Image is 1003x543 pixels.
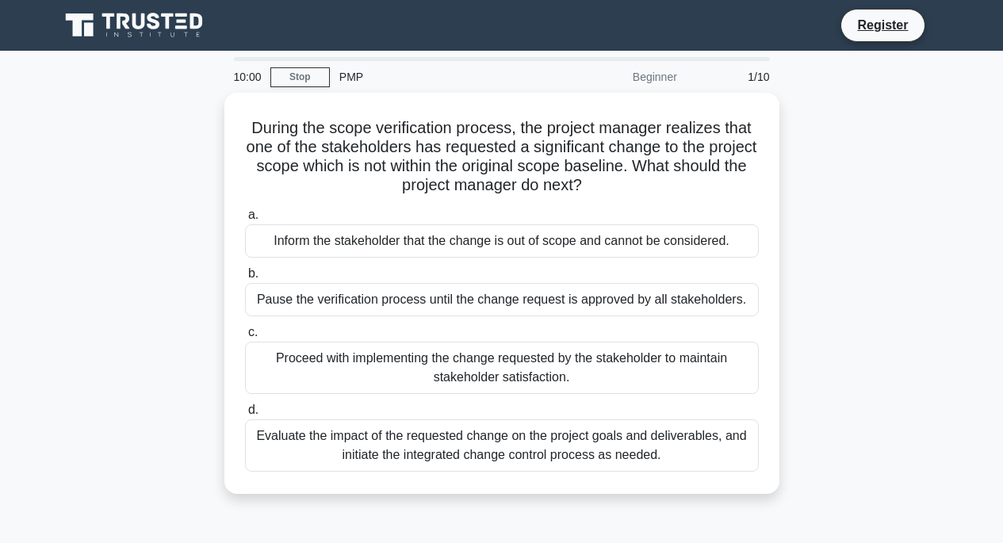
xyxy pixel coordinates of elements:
div: Evaluate the impact of the requested change on the project goals and deliverables, and initiate t... [245,419,759,472]
span: a. [248,208,258,221]
div: 1/10 [687,61,779,93]
div: PMP [330,61,548,93]
span: d. [248,403,258,416]
span: c. [248,325,258,338]
div: Inform the stakeholder that the change is out of scope and cannot be considered. [245,224,759,258]
a: Register [848,15,917,35]
h5: During the scope verification process, the project manager realizes that one of the stakeholders ... [243,118,760,196]
div: Beginner [548,61,687,93]
div: Proceed with implementing the change requested by the stakeholder to maintain stakeholder satisfa... [245,342,759,394]
a: Stop [270,67,330,87]
span: b. [248,266,258,280]
div: Pause the verification process until the change request is approved by all stakeholders. [245,283,759,316]
div: 10:00 [224,61,270,93]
